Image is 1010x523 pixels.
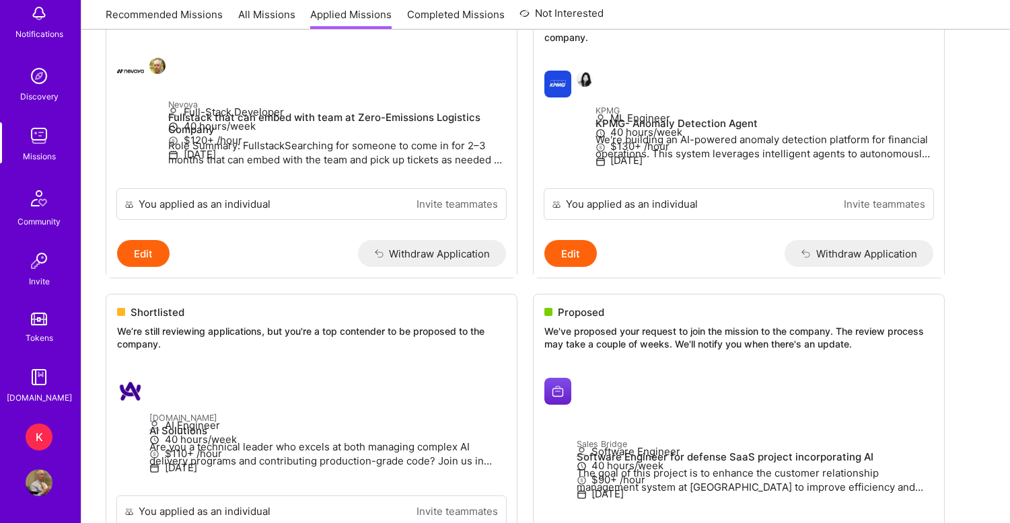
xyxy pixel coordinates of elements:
[106,367,517,495] a: A.Team company logo[DOMAIN_NAME]AI SolutionsAre you a technical leader who excels at both managin...
[15,27,63,41] div: Notifications
[544,325,933,351] p: We've proposed your request to join the mission to the company. The review process may take a cou...
[168,105,506,119] p: Full-Stack Developer
[577,461,587,471] i: icon Clock
[149,460,506,475] p: [DATE]
[168,108,178,118] i: icon Applicant
[26,364,52,391] img: guide book
[785,240,933,267] button: Withdraw Application
[168,119,506,133] p: 40 hours/week
[106,47,517,189] a: Nevoya company logoRon AlmogNevoyaFullstack that can embed with team at Zero-Emissions Logistics ...
[26,247,52,274] img: Invite
[544,17,933,44] p: We’re still reviewing applications, but you're a top contender to be proposed to the company.
[577,475,587,485] i: icon MoneyGray
[577,447,587,457] i: icon Applicant
[139,197,270,211] div: You applied as an individual
[23,182,55,214] img: Community
[577,444,933,458] p: Software Engineer
[149,435,159,445] i: icon Clock
[149,449,159,459] i: icon MoneyGray
[168,122,178,132] i: icon Clock
[149,418,506,432] p: AI Engineer
[566,197,698,211] div: You applied as an individual
[149,58,166,74] img: Ron Almog
[417,504,498,518] a: Invite teammates
[168,133,506,147] p: $120+ /hour
[596,139,933,153] p: $130+ /hour
[577,489,587,499] i: icon Calendar
[596,111,933,125] p: ML Engineer
[149,446,506,460] p: $110+ /hour
[168,150,178,160] i: icon Calendar
[149,421,159,431] i: icon Applicant
[310,7,392,30] a: Applied Missions
[577,458,933,473] p: 40 hours/week
[117,378,144,405] img: A.Team company logo
[519,5,604,30] a: Not Interested
[544,378,571,405] img: Sales Bridge company logo
[238,7,295,30] a: All Missions
[558,305,604,319] span: Proposed
[596,153,933,167] p: [DATE]
[168,147,506,161] p: [DATE]
[596,114,606,124] i: icon Applicant
[149,463,159,473] i: icon Calendar
[26,424,52,450] div: K
[26,122,52,149] img: teamwork
[17,214,61,229] div: Community
[417,197,498,211] a: Invite teammates
[26,331,53,345] div: Tokens
[577,473,933,487] p: $90+ /hour
[23,149,56,163] div: Missions
[544,71,571,97] img: KPMG company logo
[358,240,507,267] button: Withdraw Application
[29,274,50,288] div: Invite
[407,7,505,30] a: Completed Missions
[596,125,933,139] p: 40 hours/week
[117,58,144,85] img: Nevoya company logo
[20,89,59,104] div: Discovery
[168,136,178,146] i: icon MoneyGray
[22,469,56,496] a: User Avatar
[596,128,606,138] i: icon Clock
[117,240,170,267] button: Edit
[596,157,606,167] i: icon Calendar
[26,469,52,496] img: User Avatar
[534,60,944,188] a: KPMG company logoCarleen PanKPMGKPMG- Anomaly Detection AgentWe're building an AI-powered anomaly...
[26,63,52,89] img: discovery
[7,391,72,405] div: [DOMAIN_NAME]
[106,7,223,30] a: Recommended Missions
[577,71,593,87] img: Carleen Pan
[544,240,597,267] button: Edit
[596,143,606,153] i: icon MoneyGray
[131,305,184,319] span: Shortlisted
[31,313,47,325] img: tokens
[117,325,506,351] p: We’re still reviewing applications, but you're a top contender to be proposed to the company.
[139,504,270,518] div: You applied as an individual
[149,432,506,446] p: 40 hours/week
[577,487,933,501] p: [DATE]
[22,424,56,450] a: K
[844,197,925,211] a: Invite teammates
